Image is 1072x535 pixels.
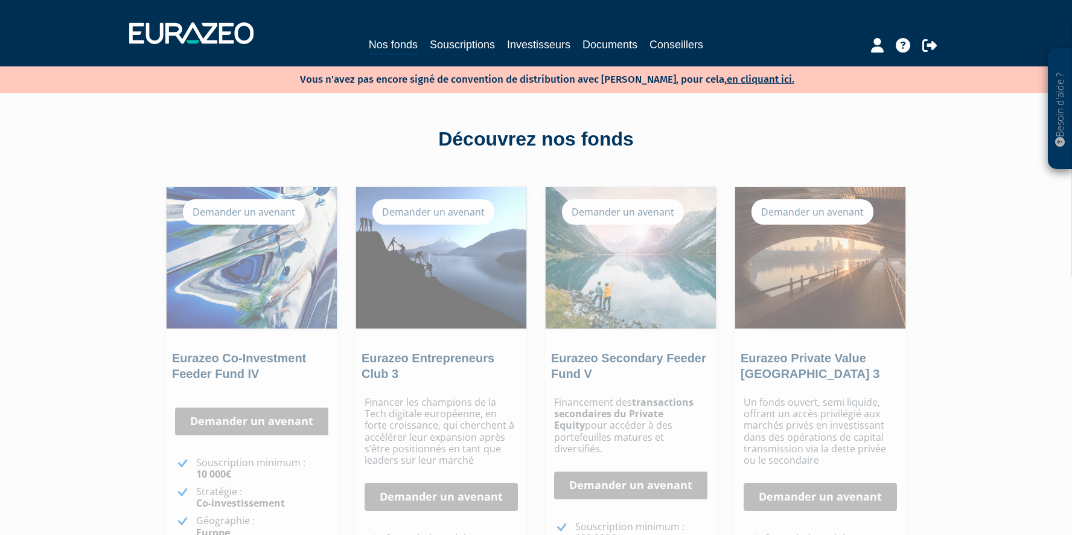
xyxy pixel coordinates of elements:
[196,467,231,481] strong: 10 000€
[582,36,637,53] a: Documents
[175,408,328,435] a: Demander un avenant
[172,351,306,380] a: Eurazeo Co-Investment Feeder Fund IV
[744,483,897,511] a: Demander un avenant
[562,199,684,225] div: Demander un avenant
[554,396,694,432] strong: transactions secondaires du Private Equity
[362,351,494,380] a: Eurazeo Entrepreneurs Club 3
[265,69,794,87] p: Vous n'avez pas encore signé de convention de distribution avec [PERSON_NAME], pour cela,
[554,397,707,455] p: Financement des pour accéder à des portefeuilles matures et diversifiés.
[727,73,794,86] a: en cliquant ici.
[365,397,518,466] p: Financer les champions de la Tech digitale européenne, en forte croissance, qui cherchent à accél...
[744,397,897,466] p: Un fonds ouvert, semi liquide, offrant un accès privilégié aux marchés privés en investissant dan...
[196,457,328,480] p: Souscription minimum :
[507,36,570,53] a: Investisseurs
[751,199,873,225] div: Demander un avenant
[129,22,254,44] img: 1732889491-logotype_eurazeo_blanc_rvb.png
[183,199,305,225] div: Demander un avenant
[430,36,495,53] a: Souscriptions
[372,199,494,225] div: Demander un avenant
[649,36,703,53] a: Conseillers
[546,187,716,328] img: Eurazeo Secondary Feeder Fund V
[365,483,518,511] a: Demander un avenant
[356,187,526,328] img: Eurazeo Entrepreneurs Club 3
[551,351,706,380] a: Eurazeo Secondary Feeder Fund V
[192,126,880,153] div: Découvrez nos fonds
[369,36,418,55] a: Nos fonds
[196,486,328,509] p: Stratégie :
[196,496,285,510] strong: Co-investissement
[554,472,707,499] a: Demander un avenant
[741,351,879,380] a: Eurazeo Private Value [GEOGRAPHIC_DATA] 3
[1053,55,1067,164] p: Besoin d'aide ?
[167,187,337,328] img: Eurazeo Co-Investment Feeder Fund IV
[735,187,905,328] img: Eurazeo Private Value Europe 3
